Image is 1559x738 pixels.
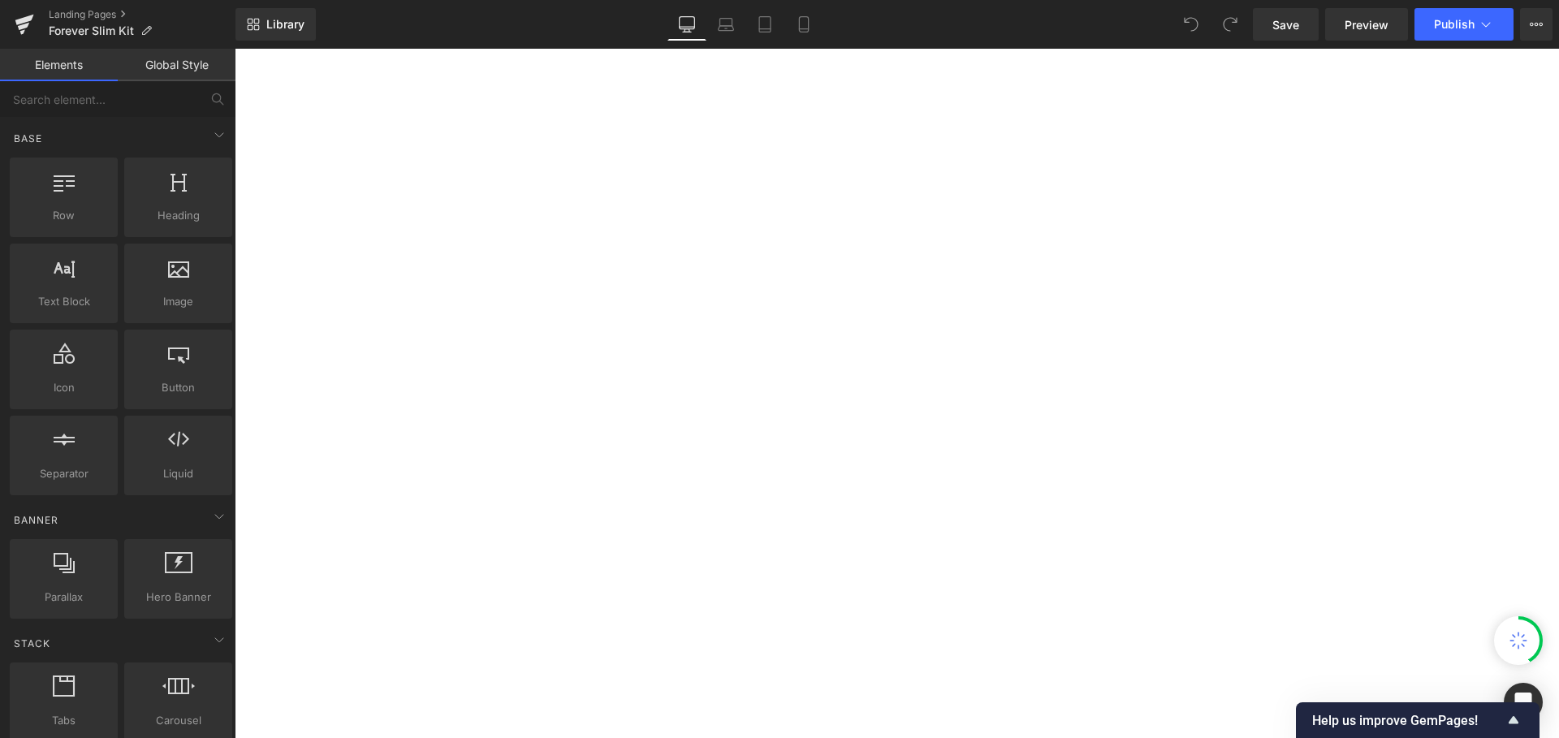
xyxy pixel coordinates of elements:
[129,589,227,606] span: Hero Banner
[1345,16,1388,33] span: Preview
[706,8,745,41] a: Laptop
[15,712,113,729] span: Tabs
[129,293,227,310] span: Image
[1520,8,1553,41] button: More
[266,17,304,32] span: Library
[129,379,227,396] span: Button
[784,8,823,41] a: Mobile
[15,207,113,224] span: Row
[15,379,113,396] span: Icon
[1504,683,1543,722] div: Open Intercom Messenger
[1214,8,1246,41] button: Redo
[12,131,44,146] span: Base
[12,512,60,528] span: Banner
[15,293,113,310] span: Text Block
[1175,8,1207,41] button: Undo
[15,589,113,606] span: Parallax
[235,8,316,41] a: New Library
[118,49,235,81] a: Global Style
[1272,16,1299,33] span: Save
[49,24,134,37] span: Forever Slim Kit
[1434,18,1475,31] span: Publish
[667,8,706,41] a: Desktop
[1312,713,1504,728] span: Help us improve GemPages!
[129,207,227,224] span: Heading
[745,8,784,41] a: Tablet
[49,8,235,21] a: Landing Pages
[1325,8,1408,41] a: Preview
[129,712,227,729] span: Carousel
[15,465,113,482] span: Separator
[129,465,227,482] span: Liquid
[12,636,52,651] span: Stack
[1414,8,1514,41] button: Publish
[1312,710,1523,730] button: Show survey - Help us improve GemPages!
